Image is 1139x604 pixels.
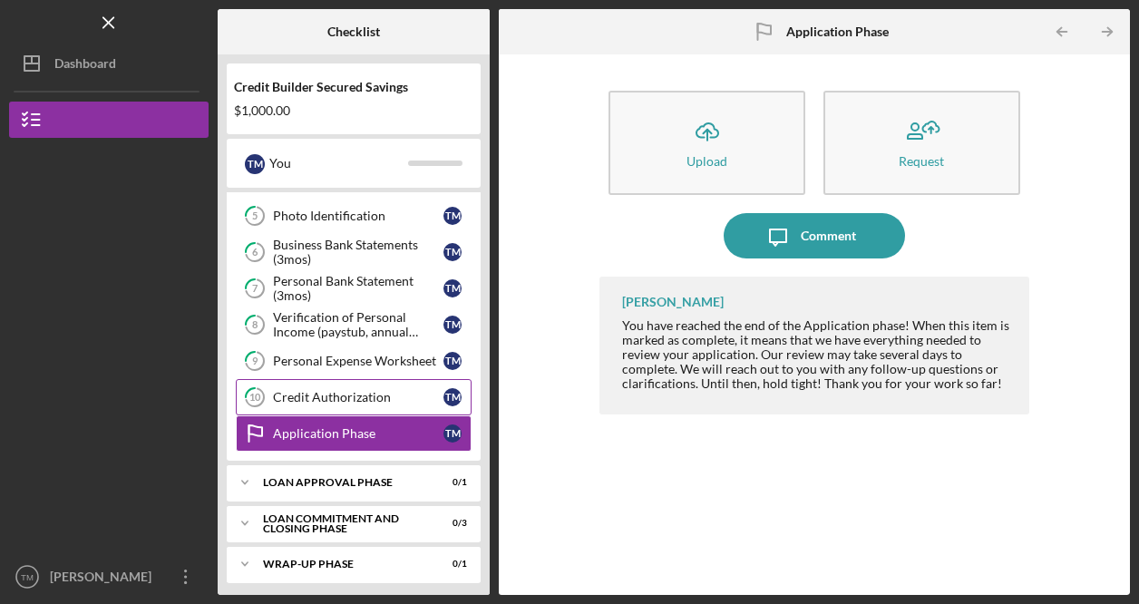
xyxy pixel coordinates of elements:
button: Dashboard [9,45,209,82]
tspan: 9 [252,356,258,367]
a: 5Photo IdentificationTM [236,198,472,234]
div: [PERSON_NAME] [45,559,163,599]
div: T M [443,243,462,261]
tspan: 7 [252,283,258,295]
tspan: 10 [249,392,261,404]
button: Request [823,91,1020,195]
div: [PERSON_NAME] [622,295,724,309]
div: 0 / 1 [434,559,467,570]
div: T M [443,279,462,297]
b: Application Phase [786,24,889,39]
div: Business Bank Statements (3mos) [273,238,443,267]
div: T M [443,424,462,443]
a: Application PhaseTM [236,415,472,452]
tspan: 6 [252,247,258,258]
div: T M [443,388,462,406]
div: Application Phase [273,426,443,441]
div: You have reached the end of the Application phase! When this item is marked as complete, it means... [622,318,1010,391]
div: Request [899,154,944,168]
button: TM[PERSON_NAME] [9,559,209,595]
tspan: 8 [252,319,258,331]
button: Comment [724,213,905,258]
div: Wrap-Up Phase [263,559,422,570]
div: Upload [686,154,727,168]
a: 7Personal Bank Statement (3mos)TM [236,270,472,307]
div: Credit Builder Secured Savings [234,80,473,94]
div: T M [443,316,462,334]
div: Verification of Personal Income (paystub, annual benefits letter, etc) [273,310,443,339]
div: 0 / 3 [434,518,467,529]
button: Upload [608,91,805,195]
div: T M [443,352,462,370]
div: Personal Expense Worksheet [273,354,443,368]
div: 0 / 1 [434,477,467,488]
div: Loan Commitment and Closing Phase [263,513,422,534]
div: Loan Approval Phase [263,477,422,488]
text: TM [21,572,34,582]
div: Personal Bank Statement (3mos) [273,274,443,303]
a: 6Business Bank Statements (3mos)TM [236,234,472,270]
a: 9Personal Expense WorksheetTM [236,343,472,379]
div: Credit Authorization [273,390,443,404]
tspan: 5 [252,210,258,222]
b: Checklist [327,24,380,39]
div: T M [245,154,265,174]
div: T M [443,207,462,225]
div: Comment [801,213,856,258]
div: Dashboard [54,45,116,86]
a: 10Credit AuthorizationTM [236,379,472,415]
div: You [269,148,408,179]
div: $1,000.00 [234,103,473,118]
div: Photo Identification [273,209,443,223]
a: 8Verification of Personal Income (paystub, annual benefits letter, etc)TM [236,307,472,343]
